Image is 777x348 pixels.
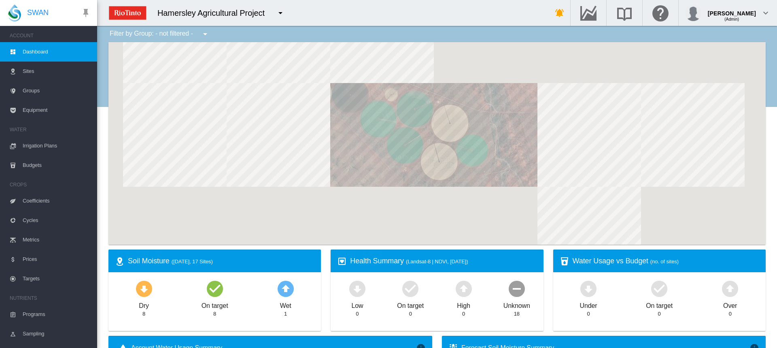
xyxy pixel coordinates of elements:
[205,279,225,298] md-icon: icon-checkbox-marked-circle
[351,298,363,310] div: Low
[337,256,347,266] md-icon: icon-heart-box-outline
[615,8,634,18] md-icon: Search the knowledge base
[106,3,149,23] img: ZPXdBAAAAAElFTkSuQmCC
[761,8,771,18] md-icon: icon-chevron-down
[115,256,125,266] md-icon: icon-map-marker-radius
[555,8,565,18] md-icon: icon-bell-ring
[579,279,598,298] md-icon: icon-arrow-down-bold-circle
[580,298,597,310] div: Under
[507,279,526,298] md-icon: icon-minus-circle
[276,8,285,18] md-icon: icon-menu-down
[720,279,740,298] md-icon: icon-arrow-up-bold-circle
[10,178,91,191] span: CROPS
[579,8,598,18] md-icon: Go to the Data Hub
[651,8,670,18] md-icon: Click here for help
[560,256,569,266] md-icon: icon-cup-water
[348,279,367,298] md-icon: icon-arrow-down-bold-circle
[708,6,756,14] div: [PERSON_NAME]
[503,298,530,310] div: Unknown
[650,258,679,265] span: (no. of sites)
[350,256,537,266] div: Health Summary
[23,136,91,156] span: Irrigation Plans
[401,279,420,298] md-icon: icon-checkbox-marked-circle
[142,310,145,318] div: 8
[272,5,289,21] button: icon-menu-down
[23,269,91,288] span: Targets
[356,310,359,318] div: 0
[172,258,213,265] span: ([DATE], 17 Sites)
[213,310,216,318] div: 8
[81,8,91,18] md-icon: icon-pin
[658,310,661,318] div: 0
[406,258,468,265] span: (Landsat-8 | NDVI, [DATE])
[23,191,91,211] span: Coefficients
[27,8,49,18] span: SWAN
[23,305,91,324] span: Programs
[573,256,759,266] div: Water Usage vs Budget
[729,310,732,318] div: 0
[23,156,91,175] span: Budgets
[409,310,412,318] div: 0
[10,29,91,42] span: ACCOUNT
[200,29,210,39] md-icon: icon-menu-down
[8,4,21,21] img: SWAN-Landscape-Logo-Colour-drop.png
[276,279,295,298] md-icon: icon-arrow-up-bold-circle
[685,5,701,21] img: profile.jpg
[514,310,520,318] div: 18
[23,250,91,269] span: Prices
[23,211,91,230] span: Cycles
[134,279,154,298] md-icon: icon-arrow-down-bold-circle
[23,100,91,120] span: Equipment
[197,26,213,42] button: icon-menu-down
[587,310,590,318] div: 0
[23,81,91,100] span: Groups
[646,298,673,310] div: On target
[23,42,91,62] span: Dashboard
[552,5,568,21] button: icon-bell-ring
[139,298,149,310] div: Dry
[10,292,91,305] span: NUTRIENTS
[650,279,669,298] md-icon: icon-checkbox-marked-circle
[23,324,91,344] span: Sampling
[128,256,314,266] div: Soil Moisture
[397,298,424,310] div: On target
[23,230,91,250] span: Metrics
[724,17,739,21] span: (Admin)
[104,26,216,42] div: Filter by Group: - not filtered -
[10,123,91,136] span: WATER
[280,298,291,310] div: Wet
[462,310,465,318] div: 0
[23,62,91,81] span: Sites
[457,298,470,310] div: High
[284,310,287,318] div: 1
[454,279,473,298] md-icon: icon-arrow-up-bold-circle
[723,298,737,310] div: Over
[157,7,272,19] div: Hamersley Agricultural Project
[202,298,228,310] div: On target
